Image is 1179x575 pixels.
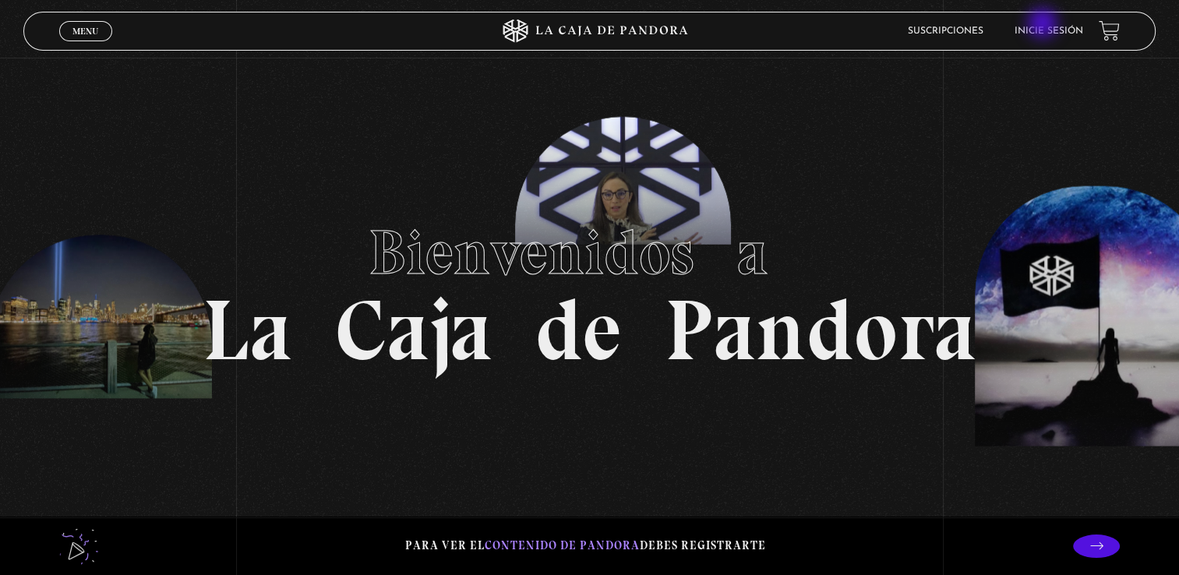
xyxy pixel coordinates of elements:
[485,538,640,552] span: contenido de Pandora
[908,26,983,36] a: Suscripciones
[67,40,104,51] span: Cerrar
[405,535,766,556] p: Para ver el debes registrarte
[369,215,811,290] span: Bienvenidos a
[72,26,98,36] span: Menu
[203,202,976,373] h1: La Caja de Pandora
[1015,26,1083,36] a: Inicie sesión
[1099,20,1120,41] a: View your shopping cart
